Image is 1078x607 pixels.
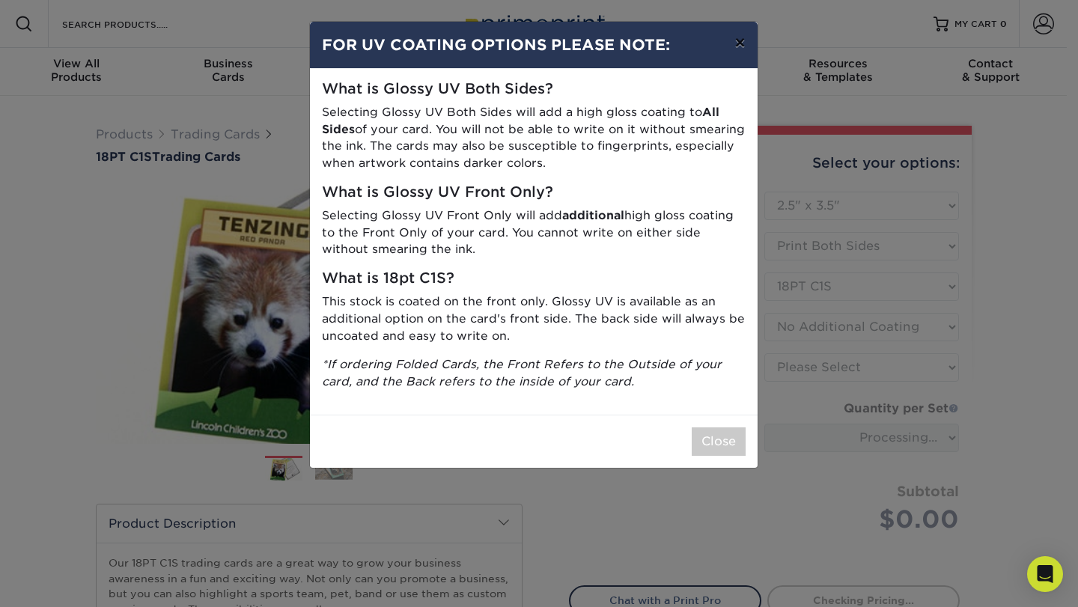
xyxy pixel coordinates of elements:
button: × [722,22,757,64]
h5: What is Glossy UV Both Sides? [322,81,746,98]
p: This stock is coated on the front only. Glossy UV is available as an additional option on the car... [322,293,746,344]
strong: additional [562,208,624,222]
div: Open Intercom Messenger [1027,556,1063,592]
p: Selecting Glossy UV Front Only will add high gloss coating to the Front Only of your card. You ca... [322,207,746,258]
h5: What is 18pt C1S? [322,270,746,287]
p: Selecting Glossy UV Both Sides will add a high gloss coating to of your card. You will not be abl... [322,104,746,172]
i: *If ordering Folded Cards, the Front Refers to the Outside of your card, and the Back refers to t... [322,357,722,388]
h4: FOR UV COATING OPTIONS PLEASE NOTE: [322,34,746,56]
strong: All Sides [322,105,719,136]
button: Close [692,427,746,456]
h5: What is Glossy UV Front Only? [322,184,746,201]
